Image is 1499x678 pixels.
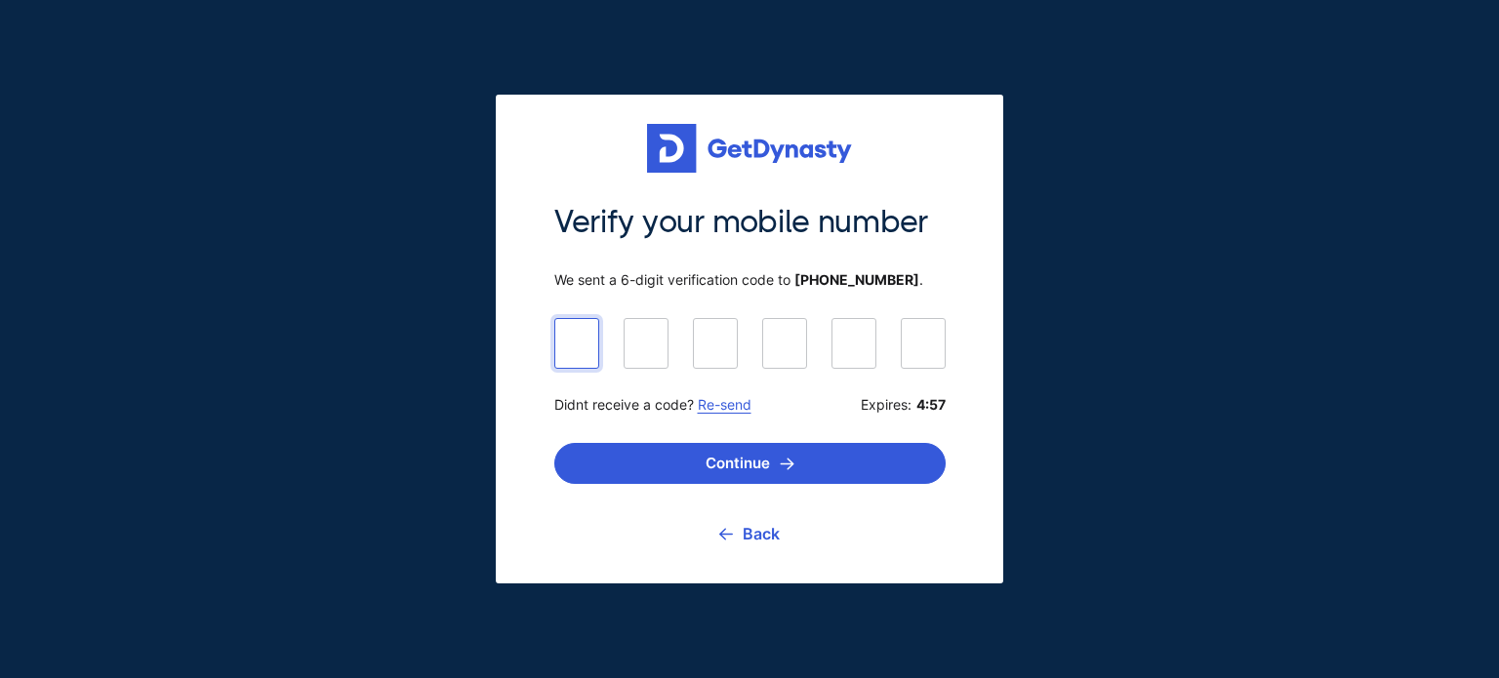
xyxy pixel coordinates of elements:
[554,396,751,414] span: Didnt receive a code?
[861,396,946,414] span: Expires:
[554,202,946,243] span: Verify your mobile number
[554,443,946,484] button: Continue
[554,271,946,289] span: We sent a 6-digit verification code to .
[916,396,946,414] b: 4:57
[794,271,919,288] b: [PHONE_NUMBER]
[719,509,780,558] a: Back
[698,396,751,413] a: Re-send
[647,124,852,173] img: Get started for free with Dynasty Trust Company
[719,528,733,540] img: go back icon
